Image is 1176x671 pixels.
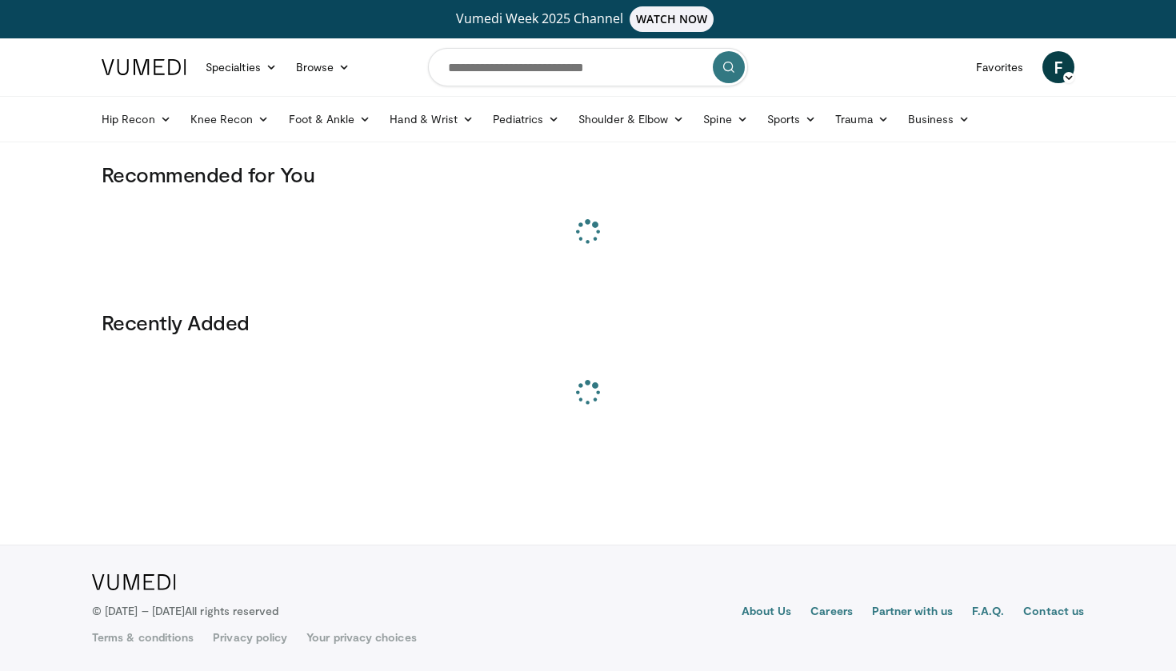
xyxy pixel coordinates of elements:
img: VuMedi Logo [92,574,176,590]
img: VuMedi Logo [102,59,186,75]
a: Knee Recon [181,103,279,135]
p: © [DATE] – [DATE] [92,603,279,619]
a: About Us [742,603,792,622]
a: Trauma [826,103,898,135]
a: Vumedi Week 2025 ChannelWATCH NOW [104,6,1072,32]
a: Contact us [1023,603,1084,622]
span: All rights reserved [185,604,278,617]
a: F [1042,51,1074,83]
a: Browse [286,51,360,83]
input: Search topics, interventions [428,48,748,86]
a: Specialties [196,51,286,83]
a: Terms & conditions [92,629,194,645]
a: Privacy policy [213,629,287,645]
a: Your privacy choices [306,629,416,645]
a: Spine [694,103,757,135]
a: Partner with us [872,603,953,622]
a: Favorites [966,51,1033,83]
a: Pediatrics [483,103,569,135]
a: Sports [758,103,826,135]
h3: Recently Added [102,310,1074,335]
a: Hip Recon [92,103,181,135]
a: Careers [810,603,853,622]
h3: Recommended for You [102,162,1074,187]
span: WATCH NOW [630,6,714,32]
a: Hand & Wrist [380,103,483,135]
a: Business [898,103,980,135]
a: Foot & Ankle [279,103,381,135]
a: Shoulder & Elbow [569,103,694,135]
a: F.A.Q. [972,603,1004,622]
